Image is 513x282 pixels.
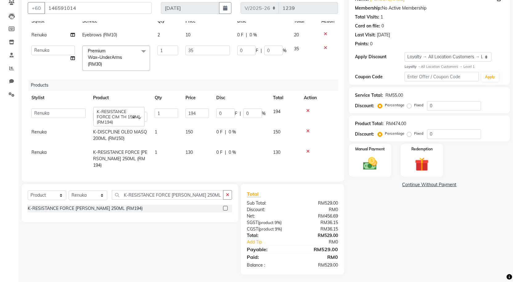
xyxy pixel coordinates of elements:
[355,54,405,60] div: Apply Discount
[355,41,369,47] div: Points:
[28,205,143,212] div: K-RESISTANCE FORCE [PERSON_NAME] 250ML (RM194)
[377,32,390,38] div: [DATE]
[275,227,281,231] span: 9%
[234,14,290,28] th: Disc
[292,253,343,261] div: RM0
[97,109,141,125] span: K-RESISTANCE FORCE CIM TH 150ML (RM194)
[79,14,154,28] th: Service
[242,239,301,245] a: Add Tip
[28,14,79,28] th: Stylist
[247,226,258,232] span: CGST
[292,213,343,219] div: RM456.69
[154,14,182,28] th: Qty
[246,32,247,38] span: |
[294,32,299,38] span: 20
[256,47,258,54] span: F
[385,131,405,136] label: Percentage
[93,149,147,168] span: K-RESISTANCE FORCE [PERSON_NAME] 250ML (RM194)
[261,47,262,54] span: |
[405,72,479,81] input: Enter Offer / Coupon Code
[250,32,257,38] span: 0 %
[242,219,292,226] div: ( )
[31,32,47,38] span: Renuka
[414,131,423,136] label: Fixed
[273,109,280,114] span: 194
[182,14,234,28] th: Price
[242,246,292,253] div: Payable:
[151,91,182,105] th: Qty
[355,121,384,127] div: Product Total:
[242,206,292,213] div: Discount:
[385,102,405,108] label: Percentage
[185,32,190,38] span: 10
[229,129,236,135] span: 0 %
[300,91,338,105] th: Action
[385,92,403,99] div: RM55.00
[355,5,504,11] div: No Active Membership
[31,129,47,135] span: Renuka
[355,74,405,80] div: Coupon Code
[247,191,261,197] span: Total
[355,103,374,109] div: Discount:
[292,219,343,226] div: RM36.15
[88,48,122,67] span: Premium Wax~UnderArms (RM30)
[185,149,193,155] span: 130
[292,232,343,239] div: RM529.00
[290,14,317,28] th: Total
[411,146,433,152] label: Redemption
[259,220,274,225] span: product
[89,91,151,105] th: Product
[247,220,258,225] span: SGST
[481,72,499,82] button: Apply
[28,91,89,105] th: Stylist
[355,146,385,152] label: Manual Payment
[182,91,213,105] th: Price
[355,32,376,38] div: Last Visit:
[82,32,117,38] span: Eyebrows (RM10)
[370,41,373,47] div: 0
[242,253,292,261] div: Paid:
[216,129,222,135] span: 0 F
[405,64,504,69] div: All Location Customers → Level 1
[292,226,343,232] div: RM36.15
[405,64,421,69] strong: Loyalty →
[44,2,152,14] input: Search by Name/Mobile/Email/Code
[213,91,269,105] th: Disc
[240,110,241,117] span: |
[259,227,274,231] span: product
[292,206,343,213] div: RM0
[225,149,226,156] span: |
[292,200,343,206] div: RM529.00
[225,129,226,135] span: |
[112,190,223,200] input: Search or Scan
[93,129,147,141] span: K-DISCPLINE OLEO MASQ 200ML (RM150)
[235,110,237,117] span: F
[301,239,343,245] div: RM0
[185,129,193,135] span: 150
[273,149,280,155] span: 130
[414,102,423,108] label: Fixed
[355,5,382,11] div: Membership:
[294,46,299,51] span: 35
[155,129,157,135] span: 1
[355,131,374,137] div: Discount:
[242,213,292,219] div: Net:
[31,149,47,155] span: Renuka
[386,121,406,127] div: RM474.00
[242,262,292,268] div: Balance :
[155,149,157,155] span: 1
[355,92,383,99] div: Service Total:
[28,80,343,91] div: Products
[350,182,509,188] a: Continue Without Payment
[269,91,300,105] th: Total
[381,23,384,29] div: 0
[237,32,243,38] span: 0 F
[242,232,292,239] div: Total:
[28,2,45,14] button: +60
[275,220,280,225] span: 9%
[242,226,292,232] div: ( )
[262,110,266,117] span: %
[242,200,292,206] div: Sub Total:
[157,32,160,38] span: 2
[318,14,338,28] th: Action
